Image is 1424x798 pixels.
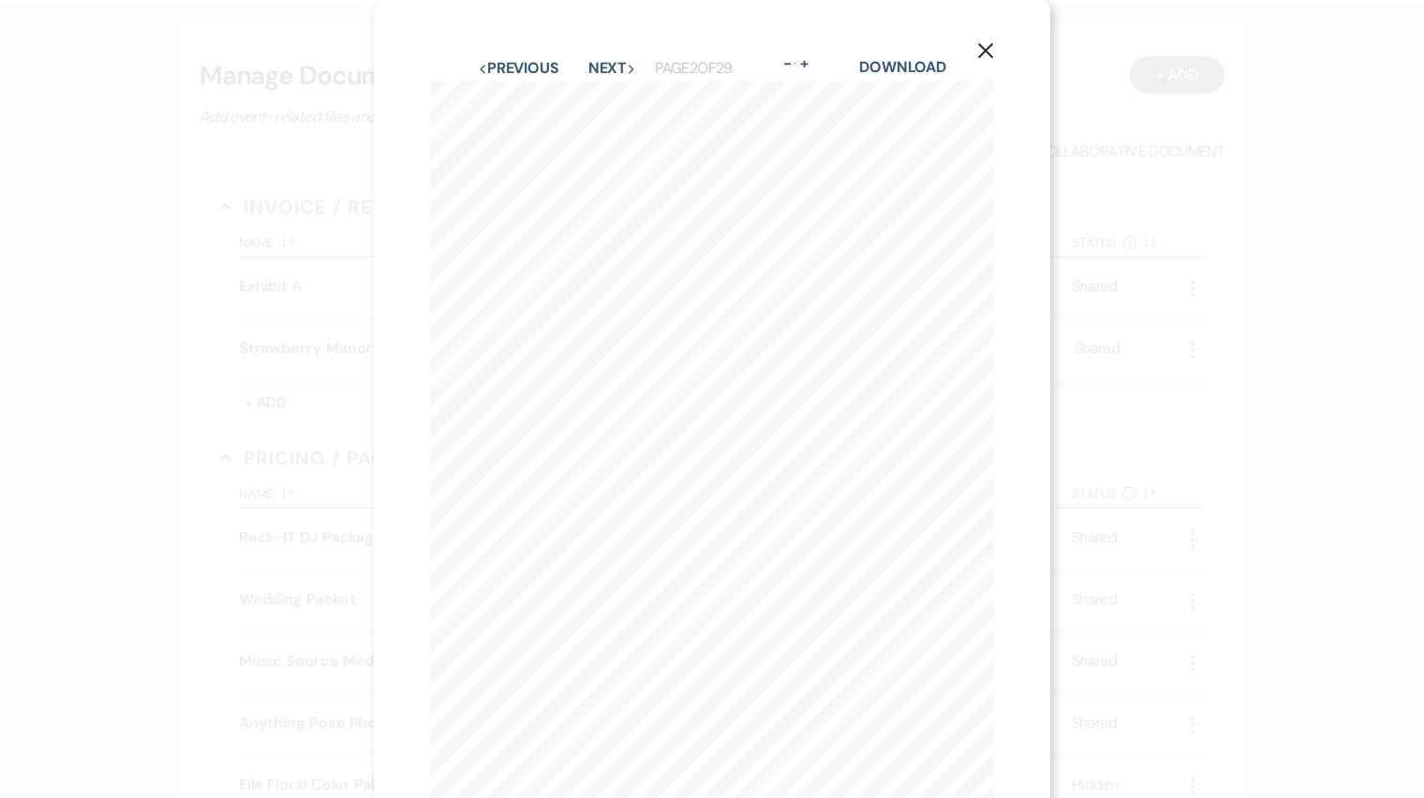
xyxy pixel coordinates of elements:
a: Download [859,57,946,77]
button: Previous [478,61,559,76]
button: Next [588,61,637,76]
p: Page 2 of 29 [655,56,732,81]
button: + [797,56,812,71]
button: - [779,56,794,71]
